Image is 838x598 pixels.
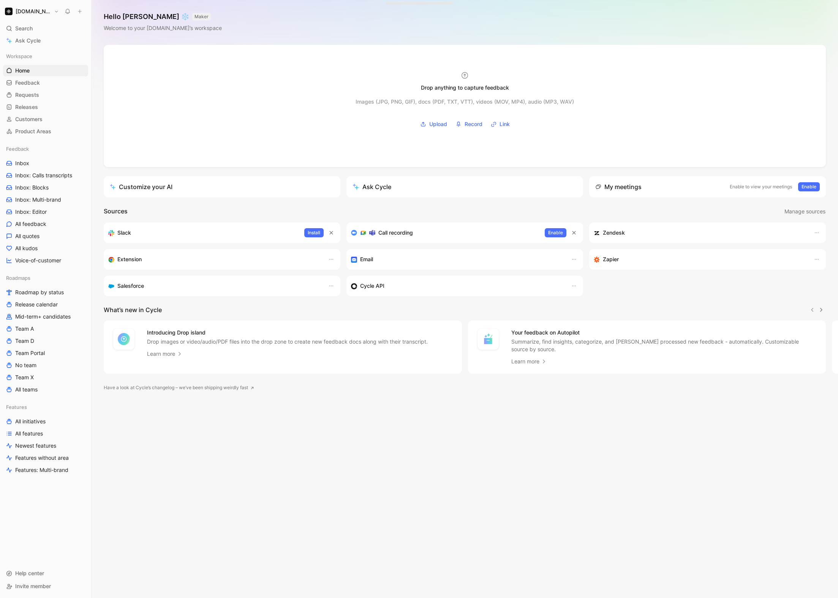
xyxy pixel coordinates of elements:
span: Voice-of-customer [15,257,61,264]
span: All quotes [15,232,40,240]
div: Capture feedback from thousands of sources with Zapier (survey results, recordings, sheets, etc). [594,255,806,264]
a: Features without area [3,452,88,464]
span: Feedback [15,79,40,87]
span: Product Areas [15,128,51,135]
a: Inbox [3,158,88,169]
h1: [DOMAIN_NAME] [16,8,51,15]
div: Welcome to your [DOMAIN_NAME]’s workspace [104,24,222,33]
a: Customize your AI [104,176,340,197]
div: Sync customers & send feedback from custom sources. Get inspired by our favorite use case [351,281,563,290]
span: Features [6,403,27,411]
button: Upload [417,118,450,130]
a: Customers [3,114,88,125]
a: Have a look at Cycle’s changelog – we’ve been shipping weirdly fast [104,384,254,391]
a: All teams [3,384,88,395]
button: Enable [798,182,820,191]
div: Sync customers and create docs [594,228,806,237]
span: Home [15,67,30,74]
div: Customize your AI [110,182,172,191]
h3: Call recording [378,228,413,237]
a: All features [3,428,88,439]
a: All quotes [3,230,88,242]
div: Help center [3,568,88,579]
a: Mid-term+ candidates [3,311,88,322]
span: Customers [15,115,43,123]
a: Feedback [3,77,88,88]
a: All initiatives [3,416,88,427]
span: No team [15,361,36,369]
span: All features [15,430,43,437]
p: Summarize, find insights, categorize, and [PERSON_NAME] processed new feedback - automatically. C... [511,338,817,353]
button: Enable [545,228,566,237]
div: Forward emails to your feedback inbox [351,255,563,264]
a: Learn more [147,349,183,358]
span: Roadmap by status [15,289,64,296]
p: Drop images or video/audio/PDF files into the drop zone to create new feedback docs along with th... [147,338,428,346]
span: Invite member [15,583,51,589]
h2: What’s new in Cycle [104,305,162,314]
a: Team X [3,372,88,383]
div: Ask Cycle [353,182,391,191]
span: Inbox: Editor [15,208,47,216]
h4: Your feedback on Autopilot [511,328,817,337]
a: Team A [3,323,88,335]
span: Inbox: Multi-brand [15,196,61,204]
span: Inbox: Blocks [15,184,49,191]
div: Search [3,23,88,34]
span: All teams [15,386,38,393]
a: Team D [3,335,88,347]
h3: Zendesk [603,228,625,237]
button: Install [304,228,324,237]
a: No team [3,360,88,371]
span: Mid-term+ candidates [15,313,71,320]
div: Sync your customers, send feedback and get updates in Slack [108,228,298,237]
span: Inbox [15,159,29,167]
div: Drop anything to capture feedback [421,83,509,92]
span: Releases [15,103,38,111]
a: Newest features [3,440,88,451]
h2: Sources [104,207,128,216]
span: Features without area [15,454,69,462]
img: Supernova.io [5,8,13,15]
span: Manage sources [784,207,825,216]
button: Ask Cycle [346,176,583,197]
span: All kudos [15,245,38,252]
span: Roadmaps [6,274,30,282]
div: FeedbackInboxInbox: Calls transcriptsInbox: BlocksInbox: Multi-brandInbox: EditorAll feedbackAll ... [3,143,88,266]
h3: Zapier [603,255,619,264]
span: All initiatives [15,418,46,425]
span: Team A [15,325,34,333]
a: Requests [3,89,88,101]
p: Enable to view your meetings [730,183,792,191]
a: Team Portal [3,347,88,359]
span: Inbox: Calls transcripts [15,172,72,179]
h3: Email [360,255,373,264]
a: Release calendar [3,299,88,310]
span: Newest features [15,442,56,450]
a: Inbox: Multi-brand [3,194,88,205]
div: Images (JPG, PNG, GIF), docs (PDF, TXT, VTT), videos (MOV, MP4), audio (MP3, WAV) [356,97,574,106]
span: Feedback [6,145,29,153]
a: Releases [3,101,88,113]
span: Enable [802,183,816,191]
span: Requests [15,91,39,99]
span: Release calendar [15,301,58,308]
div: My meetings [595,182,642,191]
span: Team Portal [15,349,45,357]
h3: Extension [117,255,142,264]
div: Features [3,401,88,413]
span: Search [15,24,33,33]
span: Team X [15,374,34,381]
span: Workspace [6,52,32,60]
span: Install [308,229,320,237]
a: Inbox: Blocks [3,182,88,193]
h3: Cycle API [360,281,384,290]
a: Roadmap by status [3,287,88,298]
div: Roadmaps [3,272,88,284]
div: Feedback [3,143,88,155]
span: Record [465,120,482,129]
span: Ask Cycle [15,36,41,45]
div: Record & transcribe meetings from Zoom, Meet & Teams. [351,228,539,237]
a: Voice-of-customer [3,255,88,266]
div: Invite member [3,581,88,592]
